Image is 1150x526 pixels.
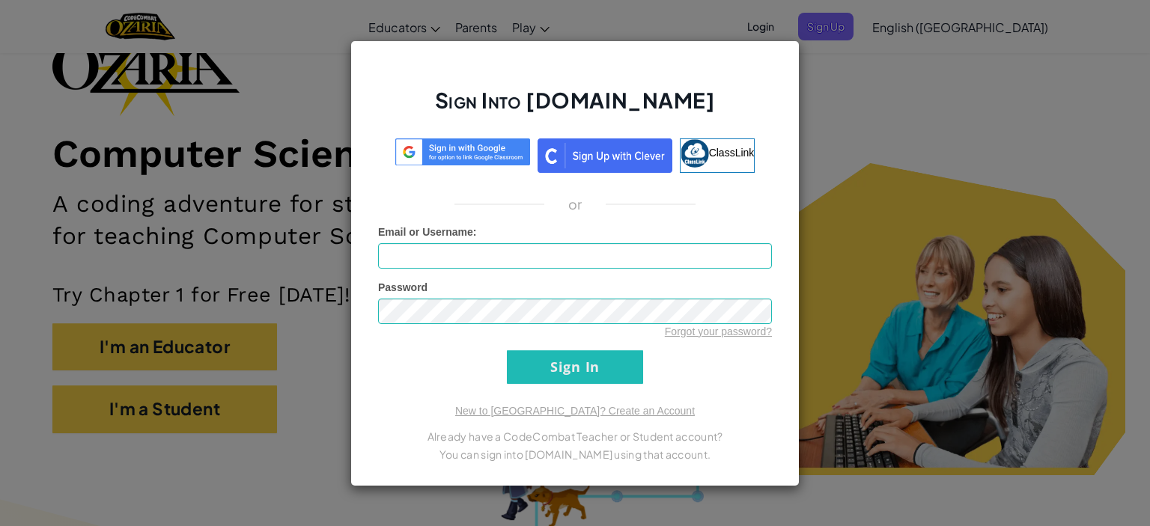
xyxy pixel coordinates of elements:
label: : [378,224,477,239]
span: ClassLink [709,146,755,158]
p: or [568,195,582,213]
input: Sign In [507,350,643,384]
p: You can sign into [DOMAIN_NAME] using that account. [378,445,772,463]
img: clever_sso_button@2x.png [538,138,672,173]
h2: Sign Into [DOMAIN_NAME] [378,86,772,129]
span: Password [378,281,428,293]
a: New to [GEOGRAPHIC_DATA]? Create an Account [455,405,695,417]
img: log-in-google-sso.svg [395,138,530,166]
a: Forgot your password? [665,325,772,337]
img: classlink-logo-small.png [681,139,709,168]
p: Already have a CodeCombat Teacher or Student account? [378,427,772,445]
span: Email or Username [378,226,473,238]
